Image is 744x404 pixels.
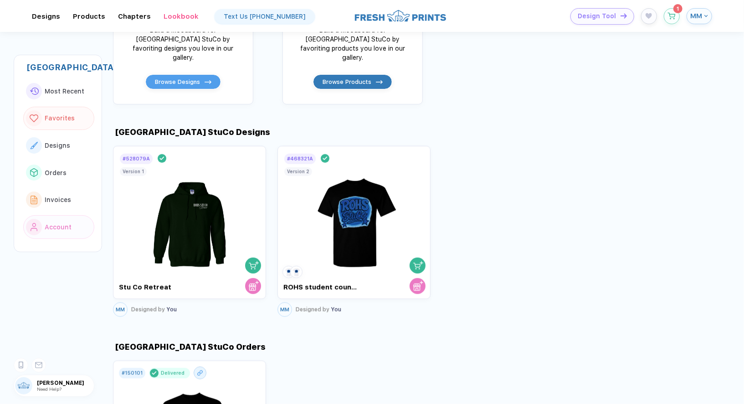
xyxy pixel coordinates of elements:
span: Invoices [45,196,71,203]
button: MM [277,302,292,317]
button: MM [113,302,128,317]
img: logo [355,9,446,23]
div: Version 1 [123,169,144,174]
img: shopping cart [249,260,259,270]
span: Most Recent [45,88,84,95]
img: icon [205,80,211,84]
img: ab003320-34a5-46b0-b14a-cbd5b02ff0c5_nt_front_1759520221409.jpg [139,165,241,272]
button: link to iconDesigns [23,134,94,157]
div: ProductsToggle dropdown menu [73,12,105,21]
button: link to iconMost Recent [23,79,94,103]
div: DesignsToggle dropdown menu [32,12,60,21]
button: link to iconFavorites [23,107,94,130]
span: Designs [45,142,70,149]
img: link to icon [30,88,39,95]
span: MM [280,307,289,313]
img: link to icon [30,114,38,122]
div: Lookbook [164,12,199,21]
div: [GEOGRAPHIC_DATA] StuCo Designs [113,127,270,137]
button: link to iconInvoices [23,188,94,212]
span: Designed by [131,306,165,313]
span: Favorites [45,114,75,122]
button: Browse Designsicon [145,74,221,89]
div: ROHS student council shirts [283,283,359,291]
img: link to icon [31,223,38,231]
button: MM [687,8,712,24]
span: Browse Products [323,78,371,86]
div: Build a moodboard for [GEOGRAPHIC_DATA] StuCo by favoriting designs you love in our gallery. [126,26,240,62]
div: # 528079A [123,156,150,162]
div: Stu Co Retreat [119,283,195,291]
div: [GEOGRAPHIC_DATA] StuCo Orders [113,342,266,352]
div: Text Us [PHONE_NUMBER] [224,13,306,20]
img: user profile [15,377,32,394]
img: 1 [284,267,293,277]
span: Browse Designs [155,78,200,86]
sup: 1 [673,4,682,13]
img: store cart [413,281,423,291]
div: Build a moodboard for [GEOGRAPHIC_DATA] StuCo by favoriting products you love in our gallery. [296,26,410,62]
button: Browse Productsicon [313,74,392,89]
button: store cart [410,278,426,294]
button: Design Toolicon [570,8,634,25]
div: Delivered [161,370,185,376]
span: Account [45,223,72,231]
button: link to iconAccount [23,215,94,239]
span: Orders [45,169,67,176]
span: Design Tool [578,12,616,20]
img: 01cd5e34-68d9-4396-a1ca-9b26fb0eea17_nt_front_1745252631707.jpg [303,165,405,272]
div: LookbookToggle dropdown menu chapters [164,12,199,21]
button: shopping cart [245,258,261,274]
span: [PERSON_NAME] [37,380,94,386]
img: link to icon [30,168,38,176]
img: icon [621,13,627,18]
span: Need Help? [37,386,62,392]
img: icon [376,80,382,84]
span: MM [690,12,702,20]
div: #528079Ashopping cartstore cart Stu Co RetreatVersion 1MMDesigned by You [113,144,266,319]
div: Version 2 [287,169,309,174]
img: 2 [292,267,301,277]
div: # 468321A [287,156,313,162]
img: store cart [249,281,259,291]
img: shopping cart [413,260,423,270]
button: store cart [245,278,261,294]
span: Designed by [296,306,329,313]
span: 1 [677,6,679,11]
div: Royal Oak High School StuCo [27,62,94,72]
a: Text Us [PHONE_NUMBER] [215,9,315,24]
div: You [296,306,341,313]
button: link to iconOrders [23,161,94,185]
img: link to icon [30,142,38,149]
div: You [131,306,177,313]
div: ChaptersToggle dropdown menu chapters [118,12,151,21]
img: link to icon [31,196,38,204]
span: MM [116,307,125,313]
div: #468321Ashopping cartstore cart ROHS student council shirts12Version 2MMDesigned by You [277,144,431,319]
div: # 150101 [122,370,143,376]
button: shopping cart [410,258,426,274]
